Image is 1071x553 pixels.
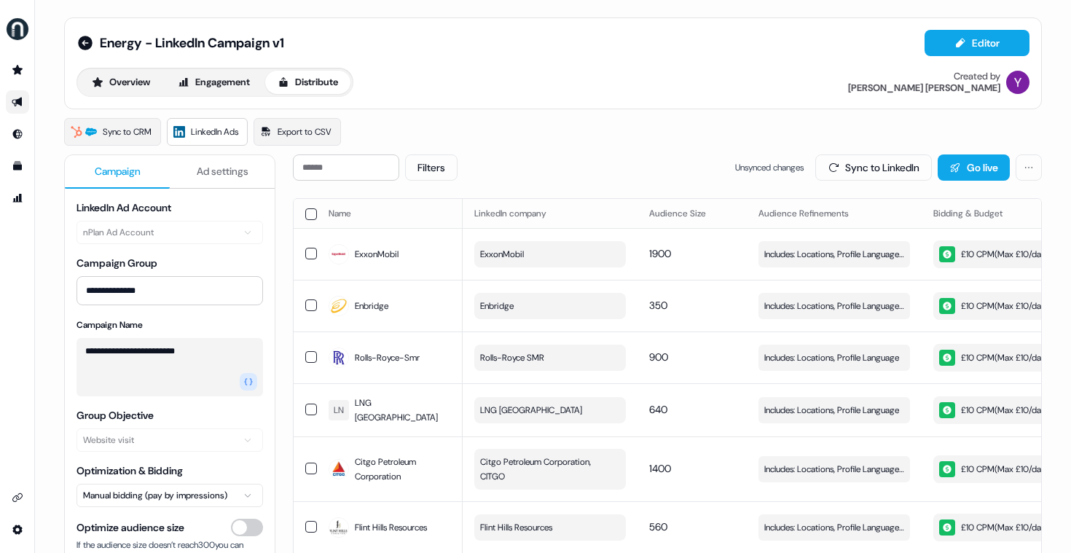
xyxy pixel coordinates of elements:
span: Sync to CRM [103,125,152,139]
span: Includes: Locations, Profile Language, Job Functions, Job Levels / Excludes: Job Functions [764,247,904,262]
span: Includes: Locations, Profile Language [764,350,899,365]
a: Go to integrations [6,486,29,509]
div: £10 CPM ( Max £10/day ) [939,298,1048,314]
span: Ad settings [197,164,248,179]
div: £10 CPM ( Max £10/day ) [939,519,1048,536]
button: Enbridge [474,293,626,319]
div: £10 CPM ( Max £10/day ) [939,402,1048,418]
th: LinkedIn company [463,199,637,228]
span: Includes: Locations, Profile Language, Job Levels [764,462,904,476]
label: Campaign Group [76,256,157,270]
span: Enbridge [355,299,388,313]
span: LNG [GEOGRAPHIC_DATA] [355,396,451,425]
button: LNG [GEOGRAPHIC_DATA] [474,397,626,423]
span: 1900 [649,247,671,260]
span: 350 [649,299,667,312]
button: Overview [79,71,162,94]
button: Optimize audience size [231,519,263,536]
a: Go to integrations [6,518,29,541]
a: Go to prospects [6,58,29,82]
span: Includes: Locations, Profile Language, Job Functions / Excludes: Job Functions [764,299,904,313]
a: LinkedIn Ads [167,118,248,146]
button: Includes: Locations, Profile Language, Job Levels [758,514,910,541]
span: Enbridge [480,299,514,313]
span: Flint Hills Resources [480,520,552,535]
button: Editor [925,30,1029,56]
button: Filters [405,154,458,181]
th: Audience Size [637,199,747,228]
img: Yuriy [1006,71,1029,94]
button: Includes: Locations, Profile Language, Job Functions / Excludes: Job Functions [758,293,910,319]
button: Engagement [165,71,262,94]
span: ExxonMobil [480,247,524,262]
button: Sync to LinkedIn [815,154,932,181]
a: Go to outbound experience [6,90,29,114]
button: More actions [1016,154,1042,181]
span: 640 [649,403,667,416]
span: LNG [GEOGRAPHIC_DATA] [480,403,582,417]
div: LN [334,403,344,417]
div: [PERSON_NAME] [PERSON_NAME] [848,82,1000,94]
span: Includes: Locations, Profile Language, Job Levels [764,520,904,535]
button: Distribute [265,71,350,94]
span: Optimize audience size [76,520,184,535]
span: Unsynced changes [735,160,804,175]
button: Rolls-Royce SMR [474,345,626,371]
span: Export to CSV [278,125,331,139]
button: Citgo Petroleum Corporation, CITGO [474,449,626,490]
th: Name [317,199,463,228]
th: Audience Refinements [747,199,922,228]
span: Campaign [95,164,141,179]
label: Campaign Name [76,319,143,331]
label: LinkedIn Ad Account [76,201,171,214]
button: Includes: Locations, Profile Language [758,397,910,423]
button: Includes: Locations, Profile Language [758,345,910,371]
span: 1400 [649,462,671,475]
button: ExxonMobil [474,241,626,267]
div: £10 CPM ( Max £10/day ) [939,246,1048,262]
div: £10 CPM ( Max £10/day ) [939,350,1048,366]
div: Created by [954,71,1000,82]
span: Rolls-Royce SMR [480,350,544,365]
button: Includes: Locations, Profile Language, Job Levels [758,456,910,482]
span: 560 [649,520,667,533]
a: Go to Inbound [6,122,29,146]
a: Export to CSV [254,118,341,146]
span: Rolls-Royce-Smr [355,350,420,365]
span: Citgo Petroleum Corporation, CITGO [480,455,617,484]
a: Go to templates [6,154,29,178]
span: Energy - LinkedIn Campaign v1 [100,34,284,52]
span: Citgo Petroleum Corporation [355,455,451,484]
button: Go live [938,154,1010,181]
a: Go to attribution [6,187,29,210]
a: Editor [925,37,1029,52]
label: Optimization & Bidding [76,464,183,477]
span: Flint Hills Resources [355,520,427,535]
a: Sync to CRM [64,118,161,146]
span: 900 [649,350,668,364]
span: ExxonMobil [355,247,399,262]
label: Group Objective [76,409,154,422]
button: Includes: Locations, Profile Language, Job Functions, Job Levels / Excludes: Job Functions [758,241,910,267]
div: £10 CPM ( Max £10/day ) [939,461,1048,477]
span: Includes: Locations, Profile Language [764,403,899,417]
button: Flint Hills Resources [474,514,626,541]
span: LinkedIn Ads [191,125,238,139]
